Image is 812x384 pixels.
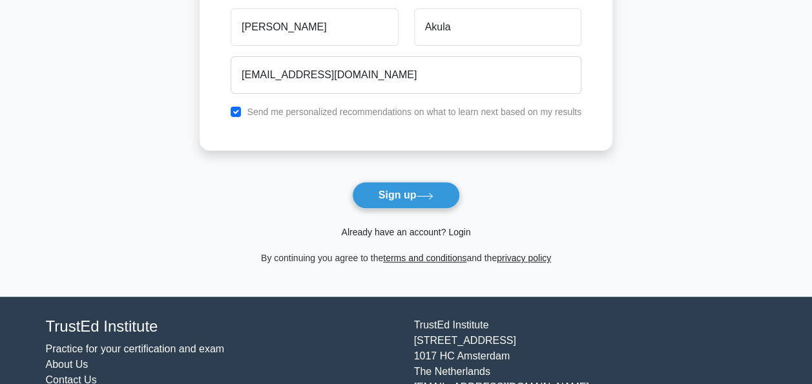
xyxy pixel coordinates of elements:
[341,227,470,237] a: Already have an account? Login
[231,8,398,46] input: First name
[383,253,466,263] a: terms and conditions
[46,359,88,370] a: About Us
[231,56,581,94] input: Email
[46,317,399,336] h4: TrustEd Institute
[192,250,620,266] div: By continuing you agree to the and the
[247,107,581,117] label: Send me personalized recommendations on what to learn next based on my results
[414,8,581,46] input: Last name
[352,182,461,209] button: Sign up
[46,343,225,354] a: Practice for your certification and exam
[497,253,551,263] a: privacy policy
